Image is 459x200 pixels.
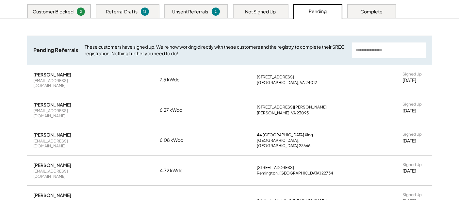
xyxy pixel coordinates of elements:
div: 7.5 kWdc [160,76,192,83]
div: Signed Up [402,132,422,137]
div: 0 [78,9,84,14]
div: These customers have signed up. We're now working directly with these customers and the registry ... [85,44,346,57]
div: [EMAIL_ADDRESS][DOMAIN_NAME] [34,139,96,149]
div: 6.08 kWdc [160,137,192,143]
div: [GEOGRAPHIC_DATA], VA 24012 [257,80,317,85]
div: 4.72 kWdc [160,167,192,174]
div: [STREET_ADDRESS][PERSON_NAME] [257,105,327,110]
div: Signed Up [402,102,422,107]
div: [PERSON_NAME] [34,132,72,138]
div: Pending [309,8,327,15]
div: 44 [GEOGRAPHIC_DATA] Xing [257,132,313,138]
div: Complete [361,8,383,15]
div: [PERSON_NAME], VA 23093 [257,110,309,116]
div: Signed Up [402,72,422,77]
div: [DATE] [402,108,416,114]
div: [STREET_ADDRESS] [257,165,294,170]
div: [EMAIL_ADDRESS][DOMAIN_NAME] [34,108,96,118]
div: 6.27 kWdc [160,107,192,113]
div: [EMAIL_ADDRESS][DOMAIN_NAME] [34,169,96,179]
div: [DATE] [402,138,416,144]
div: Not Signed Up [245,8,276,15]
div: Referral Drafts [106,8,138,15]
div: [DATE] [402,168,416,174]
div: Pending Referrals [34,47,78,54]
div: Customer Blocked [33,8,74,15]
div: 2 [213,9,219,14]
div: [STREET_ADDRESS] [257,75,294,80]
div: [GEOGRAPHIC_DATA], [GEOGRAPHIC_DATA] 23666 [257,138,338,148]
div: [EMAIL_ADDRESS][DOMAIN_NAME] [34,78,96,88]
div: Signed Up [402,192,422,197]
div: [PERSON_NAME] [34,72,72,77]
div: [DATE] [402,77,416,84]
div: 12 [142,9,148,14]
div: Unsent Referrals [172,8,208,15]
div: Signed Up [402,162,422,167]
div: [PERSON_NAME] [34,192,72,198]
div: [PERSON_NAME] [34,162,72,168]
div: Remington, [GEOGRAPHIC_DATA] 22734 [257,171,333,176]
div: [PERSON_NAME] [34,102,72,108]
